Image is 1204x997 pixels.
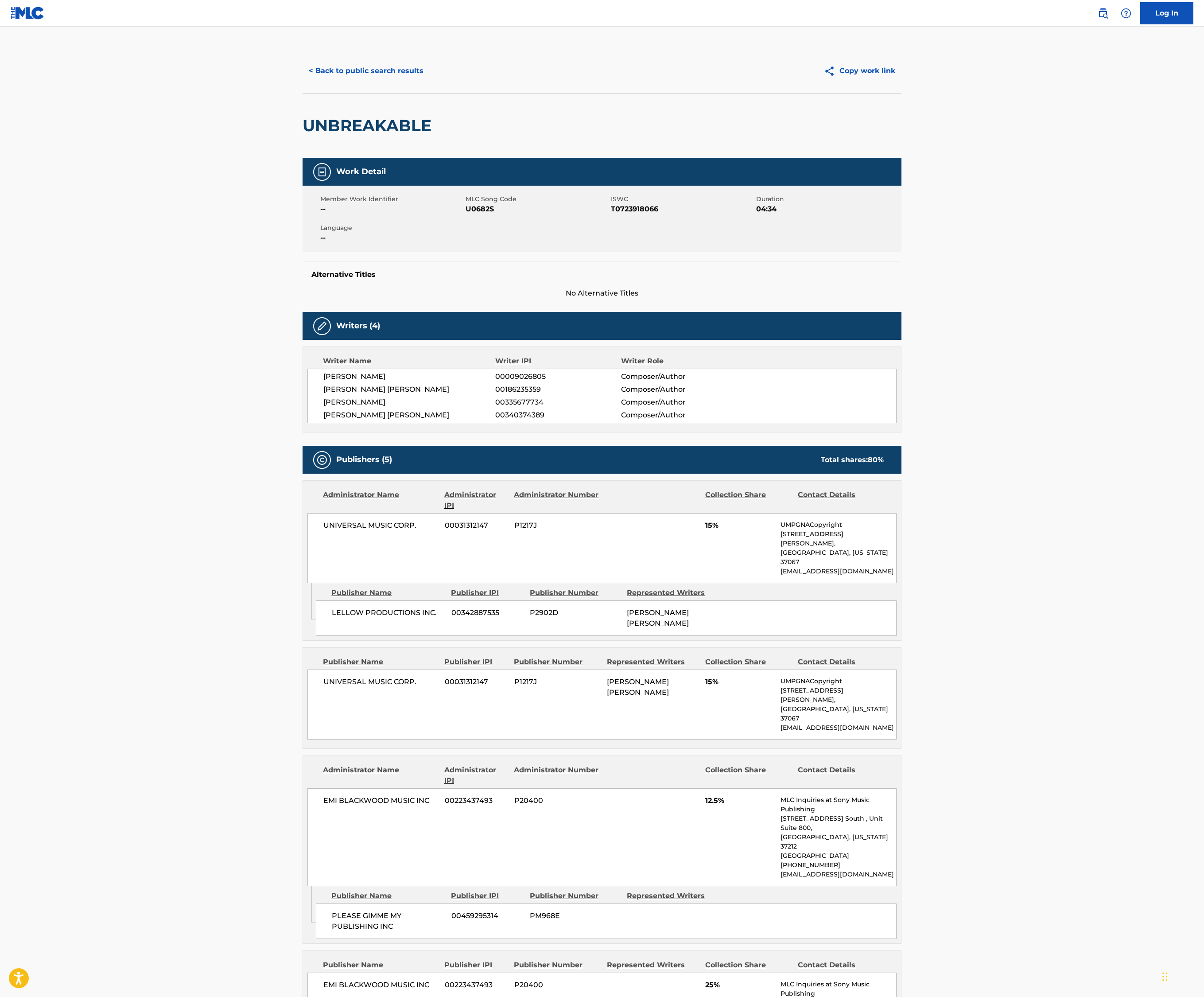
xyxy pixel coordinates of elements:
span: Composer/Author [621,410,736,421]
h5: Work Detail [336,167,386,177]
span: [PERSON_NAME] [323,371,495,382]
span: -- [320,233,463,243]
p: [EMAIL_ADDRESS][DOMAIN_NAME] [781,723,896,732]
span: PM968E [530,911,620,921]
div: Publisher Name [331,891,444,901]
span: [PERSON_NAME] [PERSON_NAME] [323,410,495,421]
span: 80 % [868,456,884,464]
span: EMI BLACKWOOD MUSIC INC [323,795,438,806]
div: Contact Details [798,960,884,970]
h5: Alternative Titles [311,270,893,279]
img: MLC Logo [11,7,45,19]
button: < Back to public search results [303,60,430,82]
div: Publisher Number [530,588,620,598]
div: Represented Writers [607,657,699,667]
div: Contact Details [798,765,884,786]
div: Publisher IPI [444,657,507,667]
img: Work Detail [317,167,327,177]
p: [EMAIL_ADDRESS][DOMAIN_NAME] [781,870,896,879]
span: Composer/Author [621,371,736,382]
div: Help [1117,4,1135,22]
span: P20400 [514,980,600,990]
div: Administrator IPI [444,765,507,786]
div: Represented Writers [627,588,717,598]
span: P20400 [514,795,600,806]
span: Composer/Author [621,384,736,395]
span: Member Work Identifier [320,195,463,204]
span: P2902D [530,608,620,618]
div: Administrator Name [323,765,438,786]
span: Composer/Author [621,397,736,408]
div: Publisher Name [323,657,438,667]
img: Writers [317,321,327,331]
span: PLEASE GIMME MY PUBLISHING INC [332,911,445,932]
span: 12.5% [705,795,774,806]
span: 00335677734 [495,397,621,408]
div: Publisher Number [530,891,620,901]
div: Administrator Number [514,765,600,786]
div: Publisher Name [323,960,438,970]
span: Duration [756,195,899,204]
p: [PHONE_NUMBER] [781,861,896,870]
a: Log In [1140,2,1193,24]
span: 00223437493 [445,980,508,990]
div: Publisher Number [514,960,600,970]
img: Copy work link [824,66,839,77]
span: P1217J [514,520,600,531]
div: Writer IPI [495,356,621,366]
p: [GEOGRAPHIC_DATA], [US_STATE] 37067 [781,548,896,567]
div: Publisher Name [331,588,444,598]
img: Publishers [317,455,327,465]
div: Publisher IPI [451,891,523,901]
span: [PERSON_NAME] [323,397,495,408]
span: [PERSON_NAME] [PERSON_NAME] [627,608,689,627]
span: No Alternative Titles [303,288,901,299]
div: Collection Share [705,657,791,667]
div: Collection Share [705,765,791,786]
p: [GEOGRAPHIC_DATA], [US_STATE] 37212 [781,833,896,851]
p: MLC Inquiries at Sony Music Publishing [781,795,896,814]
span: 00223437493 [445,795,508,806]
span: 00186235359 [495,384,621,395]
span: 15% [705,520,774,531]
button: Copy work link [818,60,901,82]
p: [GEOGRAPHIC_DATA], [US_STATE] 37067 [781,705,896,723]
div: Administrator Number [514,490,600,511]
div: Collection Share [705,960,791,970]
h2: UNBREAKABLE [303,116,436,136]
span: 15% [705,677,774,687]
h5: Writers (4) [336,321,380,331]
span: 00459295314 [451,911,523,921]
p: [EMAIL_ADDRESS][DOMAIN_NAME] [781,567,896,576]
div: Administrator Name [323,490,438,511]
p: [STREET_ADDRESS][PERSON_NAME], [781,530,896,548]
div: Contact Details [798,657,884,667]
div: Collection Share [705,490,791,511]
p: [GEOGRAPHIC_DATA] [781,851,896,861]
span: 25% [705,980,774,990]
div: Administrator IPI [444,490,507,511]
span: 00009026805 [495,371,621,382]
span: UNIVERSAL MUSIC CORP. [323,677,438,687]
span: P1217J [514,677,600,687]
h5: Publishers (5) [336,455,392,465]
p: [STREET_ADDRESS] South , Unit Suite 800, [781,814,896,833]
img: search [1098,8,1108,19]
span: EMI BLACKWOOD MUSIC INC [323,980,438,990]
div: Represented Writers [607,960,699,970]
span: 00031312147 [445,520,508,531]
span: 00342887535 [451,608,523,618]
div: Chat Widget [1160,954,1204,997]
p: UMPGNACopyright [781,520,896,530]
span: Language [320,223,463,233]
span: -- [320,204,463,214]
span: 00031312147 [445,677,508,687]
p: UMPGNACopyright [781,677,896,686]
div: Writer Name [323,356,495,366]
div: Represented Writers [627,891,717,901]
img: help [1121,8,1131,19]
span: ISWC [611,195,754,204]
span: MLC Song Code [466,195,609,204]
span: UNIVERSAL MUSIC CORP. [323,520,438,531]
div: Contact Details [798,490,884,511]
